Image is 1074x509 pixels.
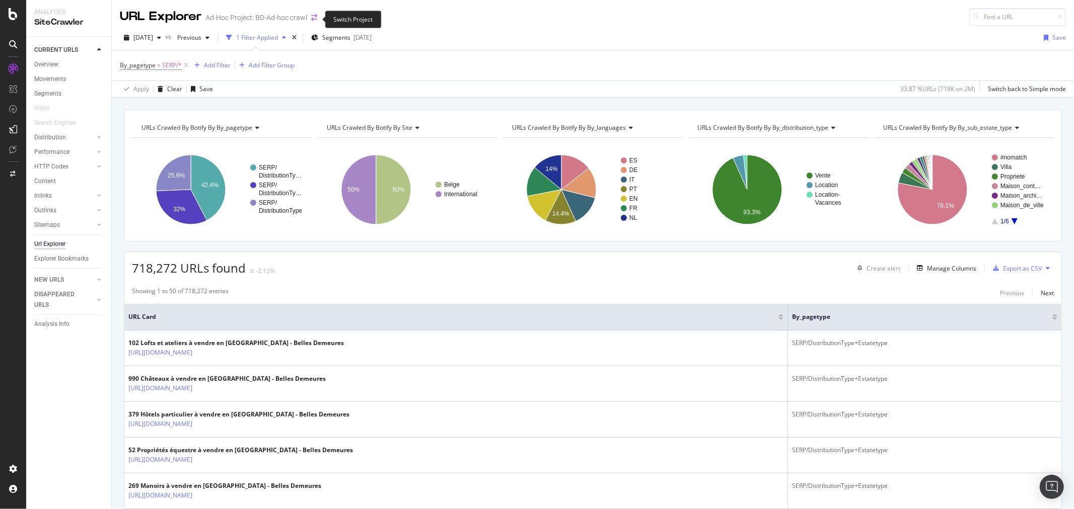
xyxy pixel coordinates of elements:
[157,61,161,69] span: =
[34,205,94,216] a: Outlinks
[698,123,829,132] span: URLs Crawled By Botify By by_distribution_type
[141,123,252,132] span: URLs Crawled By Botify By by_pagetype
[1003,264,1042,273] div: Export as CSV
[34,59,104,70] a: Overview
[133,84,149,93] div: Apply
[290,33,299,43] div: times
[128,338,344,348] div: 102 Lofts et ateliers à vendre en [GEOGRAPHIC_DATA] - Belles Demeures
[259,190,302,197] text: DistributionTy…
[165,32,173,41] span: vs
[853,260,900,276] button: Create alert
[1052,33,1066,42] div: Save
[34,161,68,172] div: HTTP Codes
[969,8,1066,26] input: Find a URL
[792,312,1037,321] span: By_pagetype
[34,239,65,249] div: Url Explorer
[883,123,1013,132] span: URLs Crawled By Botify By by_sub_estate_type
[128,374,326,383] div: 990 Châteaux à vendre en [GEOGRAPHIC_DATA] - Belles Demeures
[322,33,350,42] span: Segments
[307,30,376,46] button: Segments[DATE]
[168,172,185,179] text: 25.6%
[34,74,66,84] div: Movements
[34,275,64,285] div: NEW URLS
[1041,287,1054,299] button: Next
[629,205,637,212] text: FR
[199,84,213,93] div: Save
[34,275,94,285] a: NEW URLS
[120,30,165,46] button: [DATE]
[34,45,94,55] a: CURRENT URLS
[34,220,60,230] div: Sitemaps
[201,182,219,189] text: 42.4%
[1000,287,1024,299] button: Previous
[34,103,59,114] a: Visits
[34,74,104,84] a: Movements
[937,202,954,209] text: 78.1%
[503,146,681,233] svg: A chart.
[881,120,1045,136] h4: URLs Crawled By Botify By by_sub_estate_type
[132,287,229,299] div: Showing 1 to 50 of 718,272 entries
[874,146,1052,233] svg: A chart.
[444,191,477,198] text: International
[629,157,637,164] text: ES
[259,182,277,189] text: SERP/
[34,253,89,264] div: Explorer Bookmarks
[1000,289,1024,297] div: Previous
[1000,192,1042,199] text: Maison_archi…
[249,61,295,69] div: Add Filter Group
[867,264,900,273] div: Create alert
[128,481,321,490] div: 269 Manoirs à vendre en [GEOGRAPHIC_DATA] - Belles Demeures
[1041,289,1054,297] div: Next
[205,13,307,23] div: Ad-Hoc Project: BD-Ad-hoc crawl
[187,81,213,97] button: Save
[34,147,94,157] a: Performance
[1040,30,1066,46] button: Save
[128,446,353,455] div: 52 Propriétés équestre à vendre en [GEOGRAPHIC_DATA] - Belles Demeures
[120,81,149,97] button: Apply
[34,118,86,128] a: Search Engines
[815,172,831,179] text: Vente
[34,191,94,201] a: Inlinks
[222,30,290,46] button: 1 Filter Applied
[204,61,231,69] div: Add Filter
[1000,154,1027,161] text: #nomatch
[510,120,674,136] h4: URLs Crawled By Botify By by_languages
[34,319,104,329] a: Analysis Info
[259,172,302,179] text: DistributionTy…
[190,59,231,71] button: Add Filter
[311,14,317,21] div: arrow-right-arrow-left
[34,319,69,329] div: Analysis Info
[34,59,58,70] div: Overview
[792,481,1057,490] div: SERP/DistributionType+Estatetype
[393,186,405,193] text: 50%
[629,214,637,221] text: NL
[913,262,976,274] button: Manage Columns
[133,33,153,42] span: 2025 Oct. 3rd
[34,205,56,216] div: Outlinks
[162,58,182,72] span: SERP/*
[629,186,637,193] text: PT
[259,207,302,214] text: DistributionType
[34,289,94,310] a: DISAPPEARED URLS
[34,118,76,128] div: Search Engines
[259,164,277,171] text: SERP/
[984,81,1066,97] button: Switch back to Simple mode
[815,199,841,206] text: Vacances
[34,176,104,187] a: Content
[34,147,69,157] div: Performance
[167,84,182,93] div: Clear
[250,270,254,273] img: Equal
[34,8,103,17] div: Analytics
[1000,163,1012,171] text: Villa
[235,59,295,71] button: Add Filter Group
[317,146,496,233] div: A chart.
[34,176,56,187] div: Content
[128,455,192,465] a: [URL][DOMAIN_NAME]
[34,132,94,143] a: Distribution
[900,84,975,93] div: 33.87 % URLs ( 718K on 2M )
[325,120,488,136] h4: URLs Crawled By Botify By site
[34,161,94,172] a: HTTP Codes
[128,419,192,429] a: [URL][DOMAIN_NAME]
